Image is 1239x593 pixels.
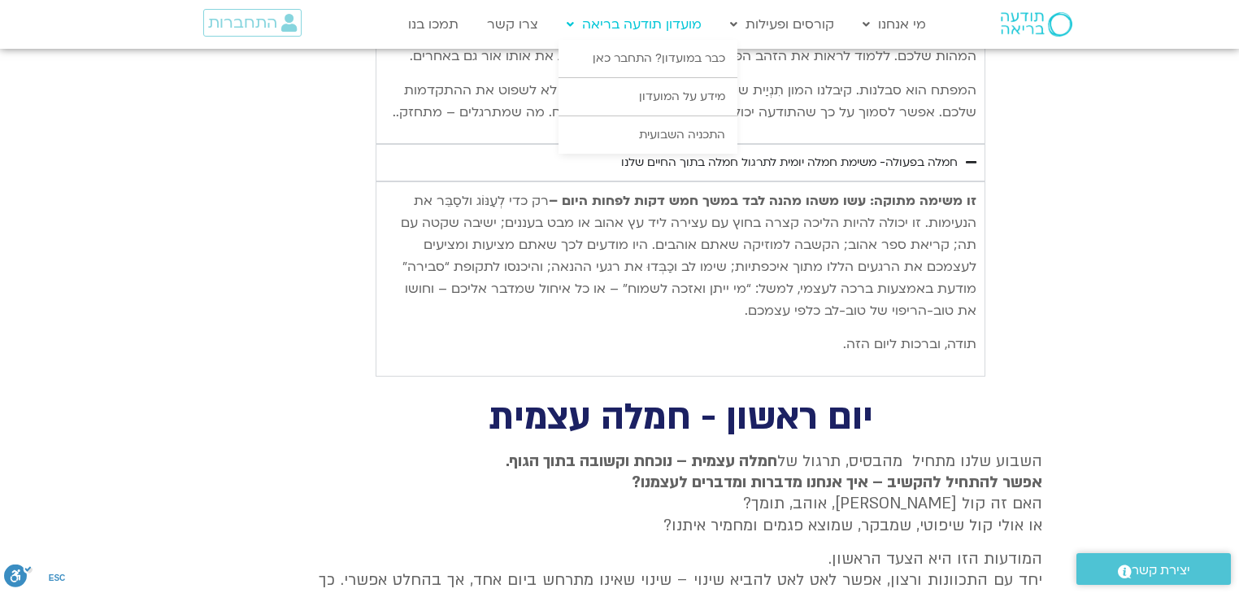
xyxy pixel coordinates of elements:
[559,9,710,40] a: מועדון תודעה בריאה
[400,9,467,40] a: תמכו בנו
[854,9,934,40] a: מי אנחנו
[208,14,277,32] span: התחברות
[203,9,302,37] a: התחברות
[376,144,985,181] summary: חמלה בפעולה- משימת חמלה יומית לתרגול חמלה בתוך החיים שלנו
[319,451,1042,537] p: השבוע שלנו מתחיל מהבסיס, תרגול של האם זה קול [PERSON_NAME], אוהב, תומך? או אולי קול שיפוטי, שמבקר...
[722,9,842,40] a: קורסים ופעילות
[559,40,737,77] a: כבר במועדון? התחבר כאן
[385,80,976,124] p: המפתח הוא סבלנות. קיבלנו המון תִנְיַית שממקדת במה ש”לא בסדר”. נסו לא לשפוט את ההתקדמות שלכם. אפשר...
[506,451,1042,493] strong: חמלה עצמית – נוכחת וקשובה בתוך הגוף. אפשר להתחיל להקשיב – איך אנחנו מדברות ומדברים לעצמנו?
[549,192,976,210] strong: זו משימה מתוקה: עשו משהו מהנה לבד במשך חמש דקות לפחות היום –
[385,334,976,355] p: תודה, וברכות ליום הזה.
[559,78,737,116] a: מידע על המועדון
[1076,553,1231,585] a: יצירת קשר
[479,9,546,40] a: צרו קשר
[1001,12,1072,37] img: תודעה בריאה
[559,116,737,154] a: התכניה השבועית
[621,153,958,172] div: חמלה בפעולה- משימת חמלה יומית לתרגול חמלה בתוך החיים שלנו
[385,190,976,322] p: רק כדי לְעַנּוֹג ולסַבֵּר את הנעימות. זו יכולה להיות הליכה קצרה בחוץ עם עצירה ליד עץ אהוב או מבט ...
[319,401,1042,434] h2: יום ראשון - חמלה עצמית
[1132,560,1190,582] span: יצירת קשר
